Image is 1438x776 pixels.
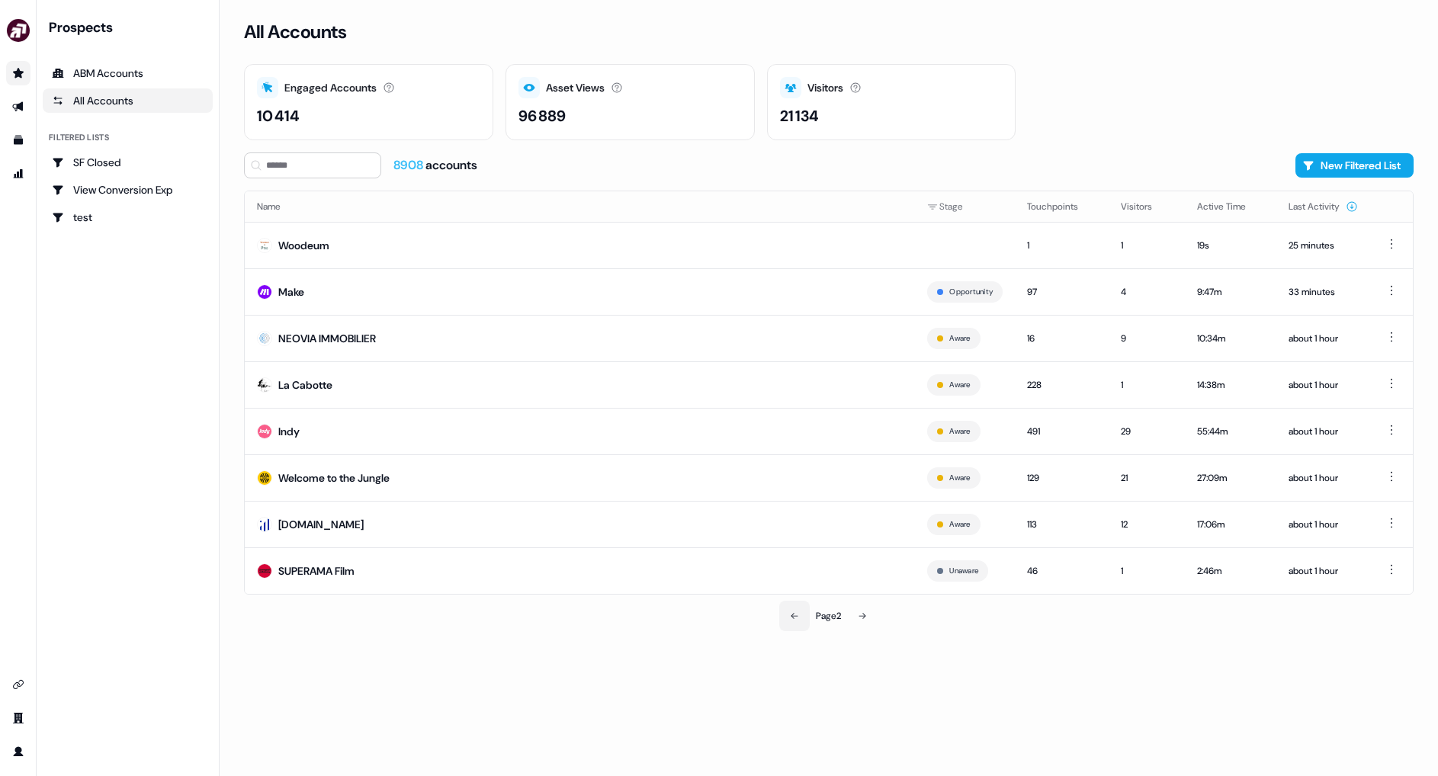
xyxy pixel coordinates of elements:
[949,332,970,345] button: Aware
[43,61,213,85] a: ABM Accounts
[43,88,213,113] a: All accounts
[1197,563,1264,579] div: 2:46m
[393,157,477,174] div: accounts
[6,672,30,697] a: Go to integrations
[1289,284,1358,300] div: 33 minutes
[52,155,204,170] div: SF Closed
[1027,284,1096,300] div: 97
[1197,193,1264,220] button: Active Time
[1121,424,1173,439] div: 29
[49,131,109,144] div: Filtered lists
[284,80,377,96] div: Engaged Accounts
[278,377,332,393] div: La Cabotte
[1197,377,1264,393] div: 14:38m
[1027,517,1096,532] div: 113
[1289,563,1358,579] div: about 1 hour
[278,470,390,486] div: Welcome to the Jungle
[43,205,213,229] a: Go to test
[949,425,970,438] button: Aware
[1027,193,1096,220] button: Touchpoints
[949,471,970,485] button: Aware
[949,518,970,531] button: Aware
[6,128,30,152] a: Go to templates
[278,284,304,300] div: Make
[278,424,300,439] div: Indy
[1121,193,1170,220] button: Visitors
[1121,470,1173,486] div: 21
[1289,193,1358,220] button: Last Activity
[1027,470,1096,486] div: 129
[6,95,30,119] a: Go to outbound experience
[518,104,566,127] div: 96 889
[278,331,376,346] div: NEOVIA IMMOBILIER
[1027,331,1096,346] div: 16
[780,104,819,127] div: 21 134
[257,104,300,127] div: 10 414
[1121,563,1173,579] div: 1
[52,182,204,197] div: View Conversion Exp
[1289,517,1358,532] div: about 1 hour
[6,706,30,730] a: Go to team
[52,66,204,81] div: ABM Accounts
[1295,153,1414,178] button: New Filtered List
[1121,331,1173,346] div: 9
[949,285,993,299] button: Opportunity
[6,162,30,186] a: Go to attribution
[1197,517,1264,532] div: 17:06m
[49,18,213,37] div: Prospects
[1027,424,1096,439] div: 491
[1289,470,1358,486] div: about 1 hour
[1197,470,1264,486] div: 27:09m
[949,378,970,392] button: Aware
[244,21,346,43] h3: All Accounts
[546,80,605,96] div: Asset Views
[1197,331,1264,346] div: 10:34m
[1289,424,1358,439] div: about 1 hour
[1197,238,1264,253] div: 19s
[927,199,1003,214] div: Stage
[6,739,30,764] a: Go to profile
[52,93,204,108] div: All Accounts
[245,191,915,222] th: Name
[1027,377,1096,393] div: 228
[1289,238,1358,253] div: 25 minutes
[1027,238,1096,253] div: 1
[43,178,213,202] a: Go to View Conversion Exp
[52,210,204,225] div: test
[1027,563,1096,579] div: 46
[43,150,213,175] a: Go to SF Closed
[6,61,30,85] a: Go to prospects
[278,517,364,532] div: [DOMAIN_NAME]
[393,157,425,173] span: 8908
[807,80,843,96] div: Visitors
[1197,284,1264,300] div: 9:47m
[1121,284,1173,300] div: 4
[1289,331,1358,346] div: about 1 hour
[1121,377,1173,393] div: 1
[816,608,841,624] div: Page 2
[278,563,355,579] div: SUPERAMA Film
[278,238,329,253] div: Woodeum
[1197,424,1264,439] div: 55:44m
[949,564,978,578] button: Unaware
[1121,517,1173,532] div: 12
[1121,238,1173,253] div: 1
[1289,377,1358,393] div: about 1 hour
